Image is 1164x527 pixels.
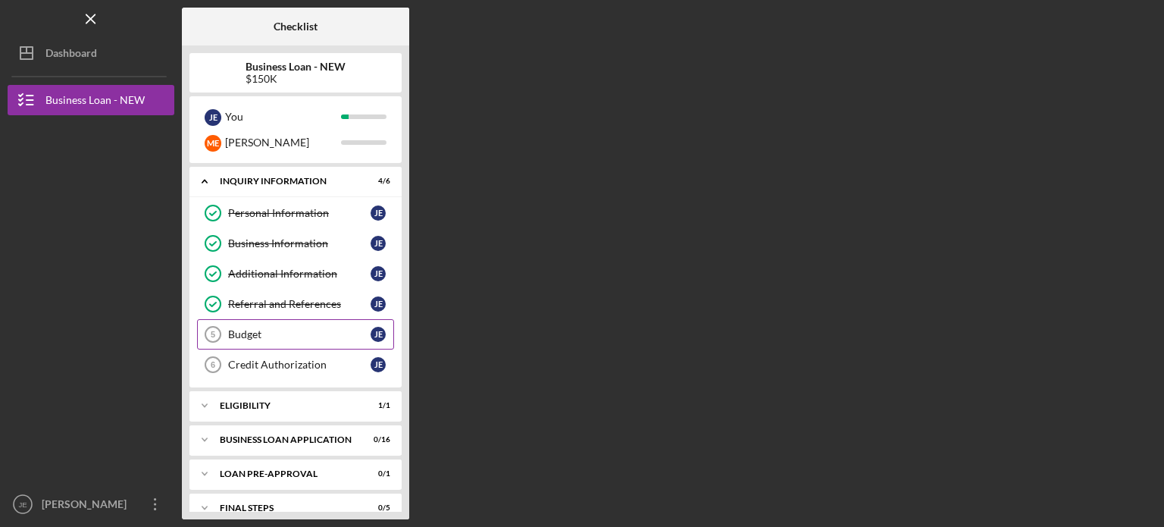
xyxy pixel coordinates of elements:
div: 0 / 5 [363,503,390,513]
div: J E [371,296,386,312]
div: 1 / 1 [363,401,390,410]
div: Business Information [228,237,371,249]
div: FINAL STEPS [220,503,352,513]
tspan: 5 [211,330,215,339]
div: J E [371,236,386,251]
div: LOAN PRE-APPROVAL [220,469,352,478]
div: Dashboard [45,38,97,72]
div: You [225,104,341,130]
b: Business Loan - NEW [246,61,346,73]
div: J E [371,327,386,342]
div: INQUIRY INFORMATION [220,177,352,186]
a: Additional InformationJE [197,259,394,289]
div: Personal Information [228,207,371,219]
div: J E [205,109,221,126]
div: M E [205,135,221,152]
a: Referral and ReferencesJE [197,289,394,319]
div: J E [371,205,386,221]
div: Additional Information [228,268,371,280]
button: Business Loan - NEW [8,85,174,115]
button: JE[PERSON_NAME] [8,489,174,519]
div: J E [371,266,386,281]
div: [PERSON_NAME] [38,489,136,523]
text: JE [18,500,27,509]
div: J E [371,357,386,372]
a: 5BudgetJE [197,319,394,350]
a: Business InformationJE [197,228,394,259]
div: BUSINESS LOAN APPLICATION [220,435,352,444]
b: Checklist [274,20,318,33]
tspan: 6 [211,360,215,369]
div: ELIGIBILITY [220,401,352,410]
div: Budget [228,328,371,340]
div: [PERSON_NAME] [225,130,341,155]
div: 4 / 6 [363,177,390,186]
button: Dashboard [8,38,174,68]
div: 0 / 16 [363,435,390,444]
a: Personal InformationJE [197,198,394,228]
div: $150K [246,73,346,85]
div: Referral and References [228,298,371,310]
div: Credit Authorization [228,359,371,371]
div: 0 / 1 [363,469,390,478]
a: 6Credit AuthorizationJE [197,350,394,380]
div: Business Loan - NEW [45,85,145,119]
